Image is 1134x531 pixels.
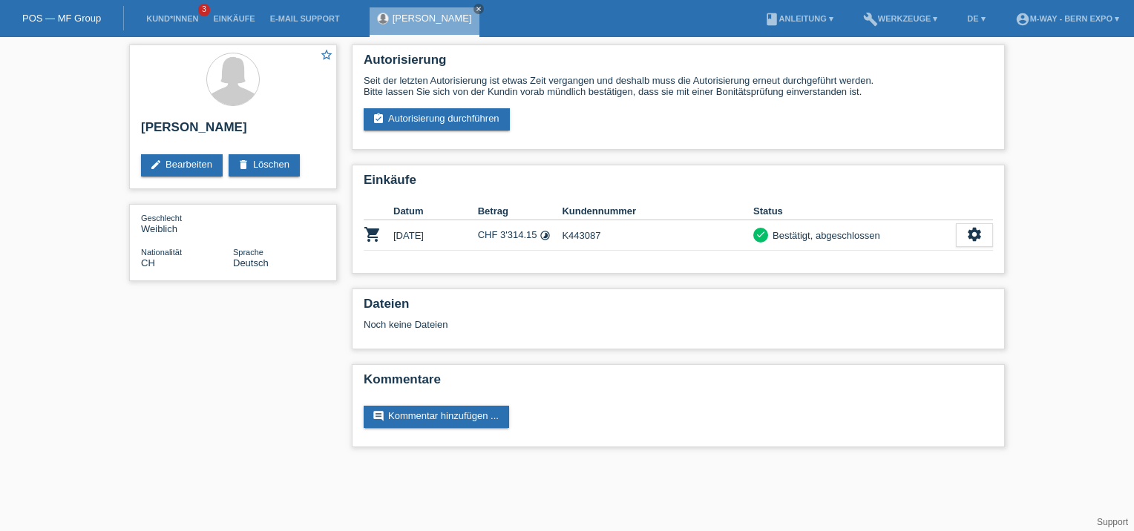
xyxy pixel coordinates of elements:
[22,13,101,24] a: POS — MF Group
[233,248,263,257] span: Sprache
[320,48,333,64] a: star_border
[141,212,233,234] div: Weiblich
[393,220,478,251] td: [DATE]
[364,319,817,330] div: Noch keine Dateien
[1015,12,1030,27] i: account_circle
[364,53,993,75] h2: Autorisierung
[475,5,482,13] i: close
[1097,517,1128,527] a: Support
[141,214,182,222] span: Geschlecht
[856,14,945,23] a: buildWerkzeuge ▾
[540,230,551,241] i: Fixe Raten (24 Raten)
[863,12,878,27] i: build
[473,4,484,14] a: close
[764,12,779,27] i: book
[364,173,993,195] h2: Einkäufe
[229,154,300,177] a: deleteLöschen
[966,226,983,243] i: settings
[206,14,262,23] a: Einkäufe
[364,297,993,319] h2: Dateien
[198,4,210,16] span: 3
[562,202,753,220] th: Kundennummer
[141,154,223,177] a: editBearbeiten
[753,202,956,220] th: Status
[320,48,333,62] i: star_border
[1008,14,1127,23] a: account_circlem-way - Bern Expo ▾
[141,257,155,268] span: Schweiz
[233,257,269,268] span: Deutsch
[263,14,347,23] a: E-Mail Support
[373,113,384,125] i: assignment_turned_in
[364,108,510,131] a: assignment_turned_inAutorisierung durchführen
[562,220,753,251] td: K443087
[768,228,880,243] div: Bestätigt, abgeschlossen
[141,248,182,257] span: Nationalität
[478,220,563,251] td: CHF 3'314.15
[393,202,478,220] th: Datum
[364,406,509,428] a: commentKommentar hinzufügen ...
[139,14,206,23] a: Kund*innen
[757,14,841,23] a: bookAnleitung ▾
[364,225,381,243] i: POSP00027475
[364,75,993,97] div: Seit der letzten Autorisierung ist etwas Zeit vergangen und deshalb muss die Autorisierung erneut...
[393,13,472,24] a: [PERSON_NAME]
[756,229,766,240] i: check
[237,159,249,171] i: delete
[141,120,325,142] h2: [PERSON_NAME]
[960,14,992,23] a: DE ▾
[364,372,993,395] h2: Kommentare
[373,410,384,422] i: comment
[150,159,162,171] i: edit
[478,202,563,220] th: Betrag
